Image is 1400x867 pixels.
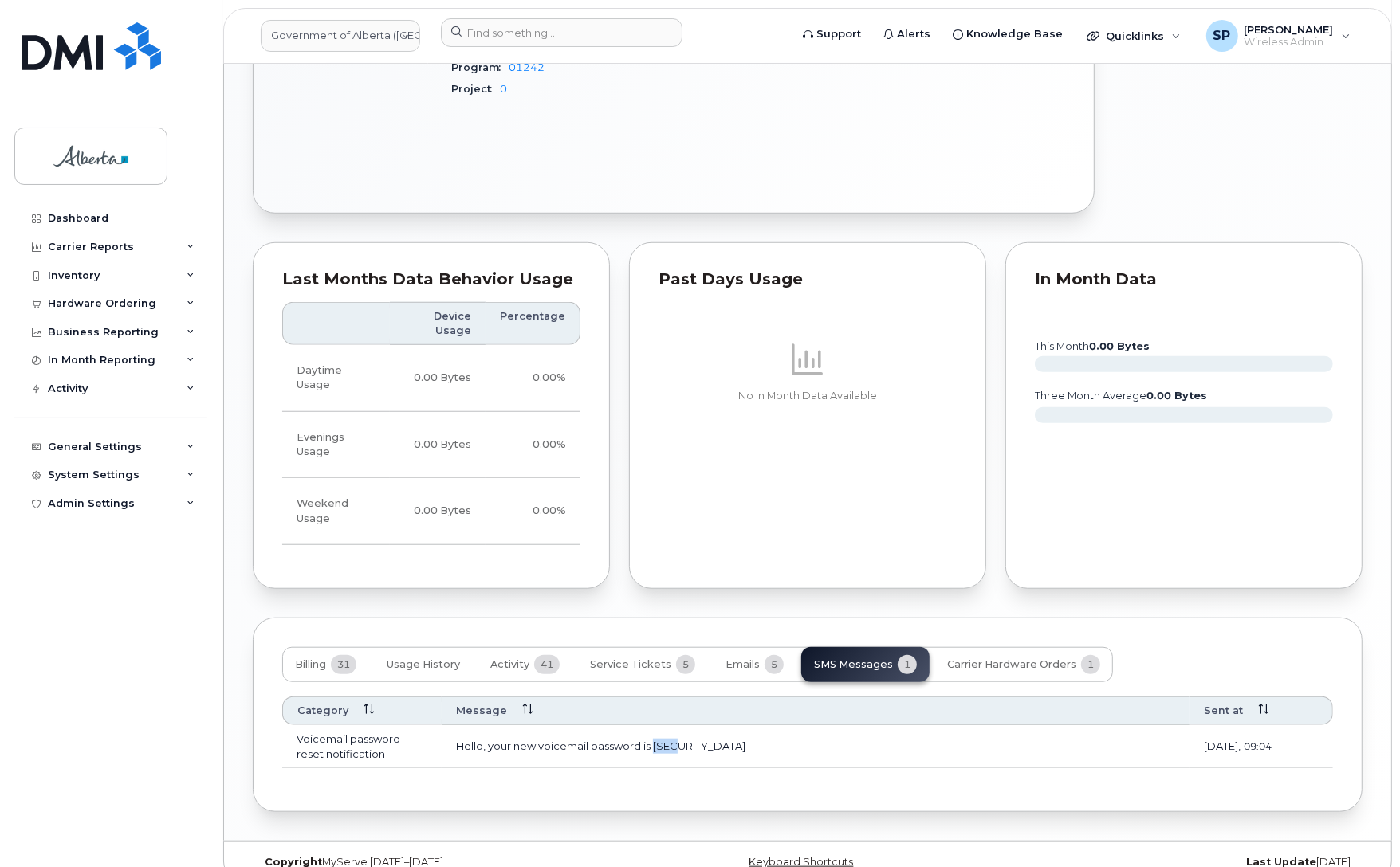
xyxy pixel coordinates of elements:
span: [DATE], [1204,739,1241,752]
td: 0.00 Bytes [390,345,486,412]
span: Carrier Hardware Orders [947,658,1076,671]
a: 01242 [509,61,545,73]
tspan: 0.00 Bytes [1089,340,1150,352]
span: Activity [490,658,529,671]
a: Support [792,18,872,50]
text: three month average [1034,390,1207,402]
td: 0.00 Bytes [390,478,486,545]
td: Evenings Usage [282,412,390,479]
td: Voicemail password reset notification [282,725,442,768]
span: SP [1213,26,1231,45]
div: Last Months Data Behavior Usage [282,272,580,288]
span: Program [451,61,509,73]
span: 1 [1081,655,1100,674]
tr: Friday from 6:00pm to Monday 8:00am [282,478,580,545]
span: 09:04 [1244,740,1272,752]
span: 5 [676,655,695,674]
span: Project [451,83,500,95]
span: Knowledge Base [966,26,1063,42]
span: Support [816,26,861,42]
div: In Month Data [1035,272,1333,288]
span: 5 [765,655,784,674]
input: Find something... [441,18,682,47]
td: Weekend Usage [282,478,390,545]
tspan: 0.00 Bytes [1146,390,1207,402]
div: Susannah Parlee [1195,20,1362,52]
a: Knowledge Base [942,18,1074,50]
a: 0 [500,83,507,95]
span: Emails [726,658,760,671]
span: Sent at [1204,704,1243,718]
a: Alerts [872,18,942,50]
span: 31 [331,655,356,674]
span: 41 [534,655,560,674]
td: 0.00 Bytes [390,412,486,479]
tr: Weekdays from 6:00pm to 8:00am [282,412,580,479]
span: Alerts [897,26,930,42]
span: Billing [295,658,326,671]
span: Wireless Admin [1245,36,1334,49]
td: 0.00% [486,345,580,412]
p: No In Month Data Available [659,389,957,403]
td: Hello, your new voicemail password is [SECURITY_DATA] [442,725,1190,768]
div: Quicklinks [1076,20,1192,52]
span: Service Tickets [590,658,671,671]
div: Past Days Usage [659,272,957,288]
span: Message [456,704,507,718]
text: this month [1034,340,1150,352]
a: Government of Alberta (GOA) [261,20,420,52]
th: Device Usage [390,302,486,346]
span: [PERSON_NAME] [1245,23,1334,36]
td: 0.00% [486,412,580,479]
th: Percentage [486,302,580,346]
td: Daytime Usage [282,345,390,412]
span: Usage History [387,658,460,671]
span: Category [297,704,348,718]
span: Quicklinks [1106,29,1164,42]
td: 0.00% [486,478,580,545]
